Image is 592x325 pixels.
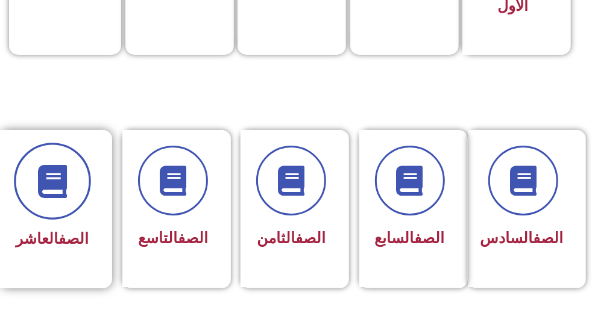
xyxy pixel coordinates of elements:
a: الصف [295,229,326,247]
span: العاشر [16,230,89,247]
a: الصف [178,229,208,247]
a: الصف [58,230,89,247]
span: الثامن [257,229,326,247]
span: السابع [375,229,445,247]
a: الصف [415,229,445,247]
span: التاسع [138,229,208,247]
span: السادس [480,229,563,247]
a: الصف [533,229,563,247]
